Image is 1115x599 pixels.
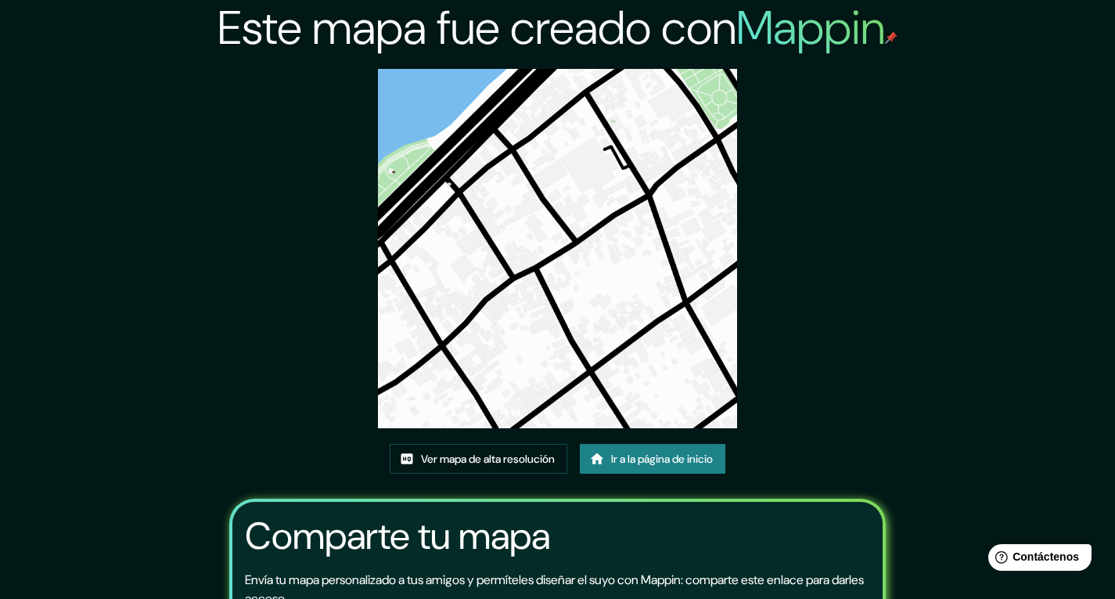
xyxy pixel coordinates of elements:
img: pin de mapeo [885,31,897,44]
font: Ver mapa de alta resolución [421,452,555,466]
font: Comparte tu mapa [245,511,550,561]
font: Ir a la página de inicio [611,452,713,466]
img: created-map [378,69,737,428]
a: Ir a la página de inicio [580,444,725,474]
iframe: Lanzador de widgets de ayuda [976,538,1098,582]
a: Ver mapa de alta resolución [390,444,567,474]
